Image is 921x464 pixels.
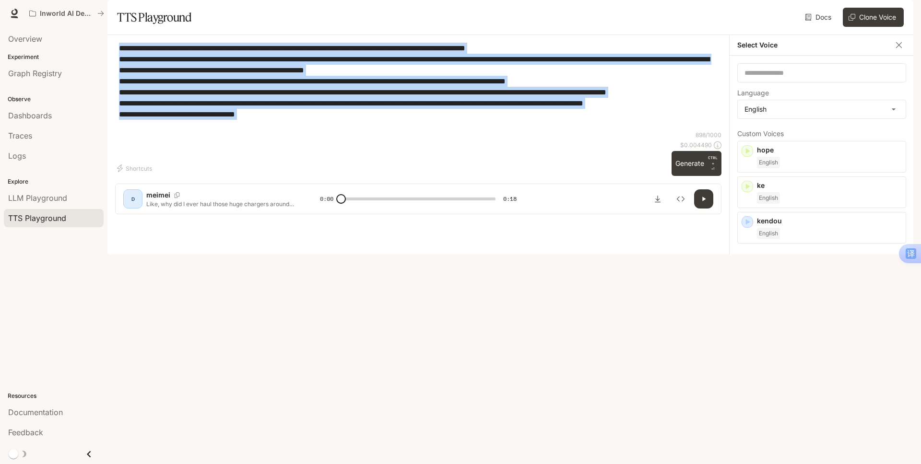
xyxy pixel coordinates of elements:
[146,190,170,200] p: meimei
[708,155,718,172] p: ⏎
[757,192,780,204] span: English
[320,194,333,204] span: 0:00
[843,8,904,27] button: Clone Voice
[170,192,184,198] button: Copy Voice ID
[757,216,902,226] p: kendou
[708,155,718,166] p: CTRL +
[803,8,835,27] a: Docs
[738,100,906,118] div: English
[40,10,94,18] p: Inworld AI Demos
[146,200,297,208] p: Like, why did I ever haul those huge chargers around before? Look, this little thing? It does it ...
[757,228,780,239] span: English
[757,157,780,168] span: English
[672,151,721,176] button: GenerateCTRL +⏎
[25,4,108,23] button: All workspaces
[117,8,191,27] h1: TTS Playground
[125,191,141,207] div: D
[115,161,156,176] button: Shortcuts
[737,130,906,137] p: Custom Voices
[671,189,690,209] button: Inspect
[503,194,517,204] span: 0:18
[757,145,902,155] p: hope
[757,181,902,190] p: ke
[648,189,667,209] button: Download audio
[737,90,769,96] p: Language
